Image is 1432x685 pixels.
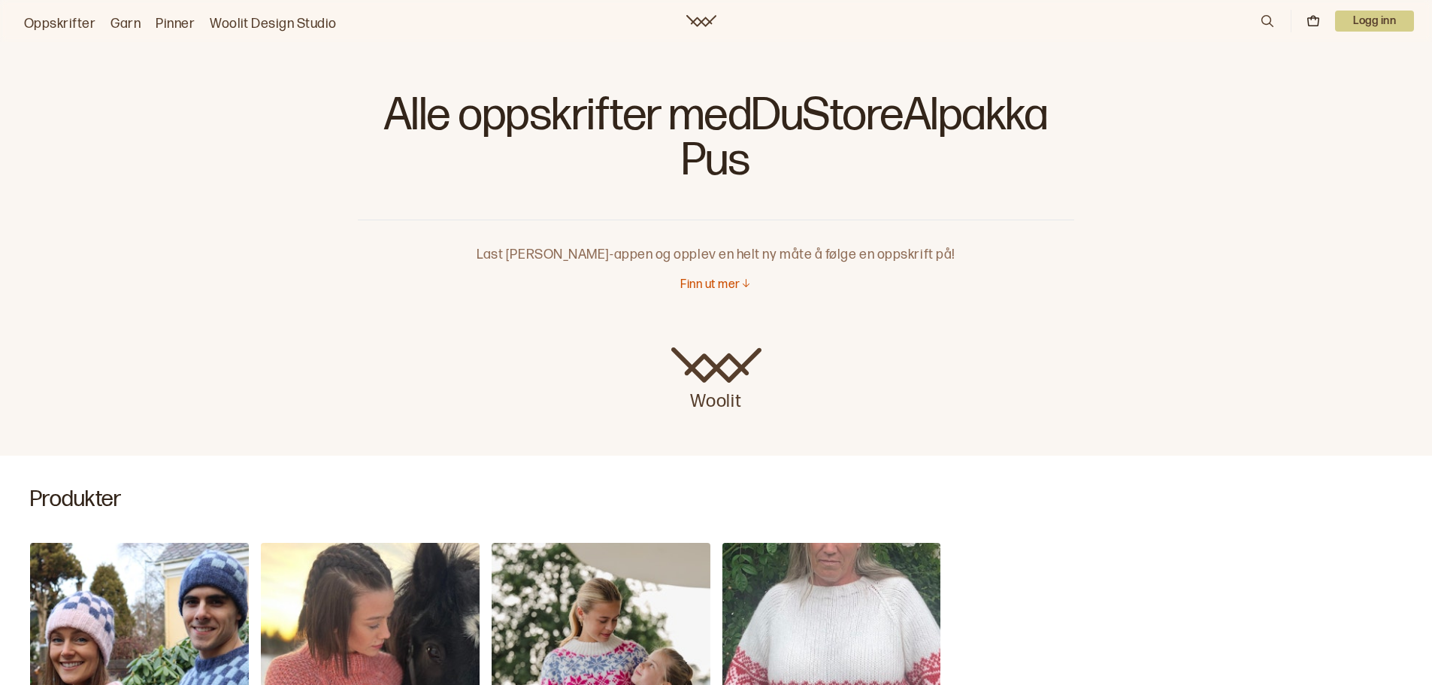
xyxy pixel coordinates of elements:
h1: Alle oppskrifter med DuStoreAlpakka Pus [358,90,1074,195]
img: Woolit [671,347,761,383]
button: Finn ut mer [680,277,751,293]
a: Oppskrifter [24,14,95,35]
p: Woolit [671,383,761,414]
p: Last [PERSON_NAME]-appen og opplev en helt ny måte å følge en oppskrift på! [358,220,1074,265]
p: Finn ut mer [680,277,740,293]
a: Pinner [156,14,195,35]
a: Woolit [671,347,761,414]
p: Logg inn [1335,11,1414,32]
a: Woolit Design Studio [210,14,337,35]
a: Garn [111,14,141,35]
a: Woolit [686,15,716,27]
button: User dropdown [1335,11,1414,32]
